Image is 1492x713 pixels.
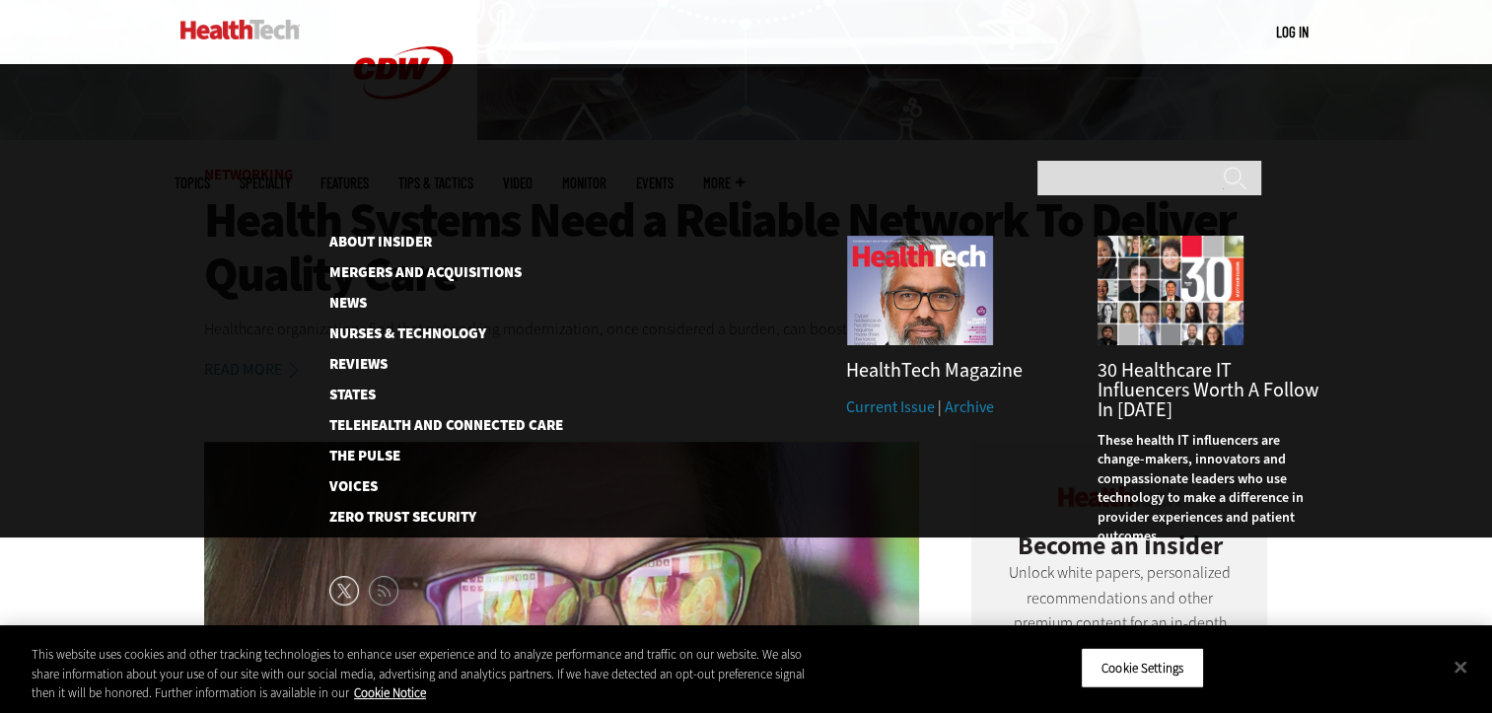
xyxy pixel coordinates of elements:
[329,235,532,250] a: About Insider
[329,296,532,311] a: News
[1439,645,1482,688] button: Close
[180,20,300,39] img: Home
[1276,22,1309,42] div: User menu
[938,396,942,417] span: |
[329,479,532,494] a: Voices
[329,510,561,525] a: Zero Trust Security
[1276,23,1309,40] a: Log in
[846,396,935,417] a: Current Issue
[846,235,994,346] img: Fall 2025 Cover
[1081,647,1204,688] button: Cookie Settings
[329,449,532,463] a: The Pulse
[1097,431,1317,547] p: These health IT influencers are change-makers, innovators and compassionate leaders who use techn...
[329,357,532,372] a: Reviews
[1097,235,1244,346] img: collage of influencers
[329,326,532,341] a: Nurses & Technology
[1097,357,1317,423] a: 30 Healthcare IT Influencers Worth a Follow in [DATE]
[329,265,532,280] a: Mergers and Acquisitions
[354,684,426,701] a: More information about your privacy
[32,645,820,703] div: This website uses cookies and other tracking technologies to enhance user experience and to analy...
[846,361,1067,381] h3: HealthTech Magazine
[329,388,532,402] a: States
[329,418,532,433] a: Telehealth and Connected Care
[1001,560,1238,661] p: Unlock white papers, personalized recommendations and other premium content for an in-depth look ...
[945,396,994,417] a: Archive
